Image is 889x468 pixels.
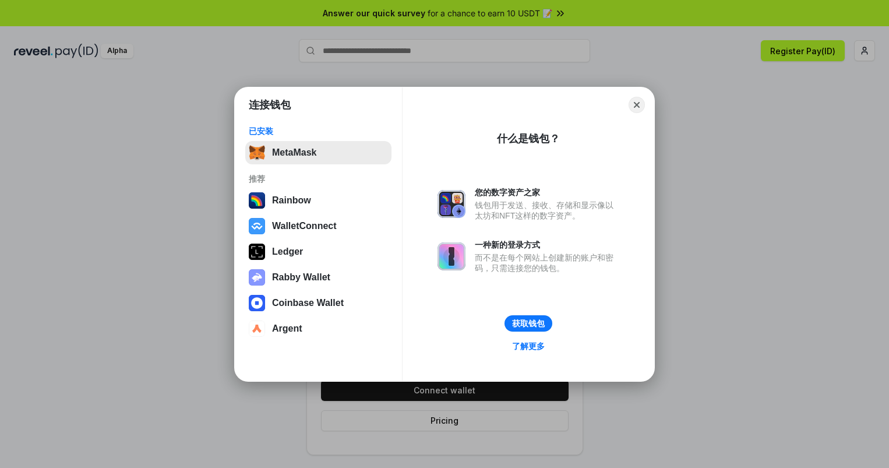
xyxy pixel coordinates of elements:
img: svg+xml,%3Csvg%20width%3D%2228%22%20height%3D%2228%22%20viewBox%3D%220%200%2028%2028%22%20fill%3D... [249,295,265,311]
h1: 连接钱包 [249,98,291,112]
img: svg+xml,%3Csvg%20fill%3D%22none%22%20height%3D%2233%22%20viewBox%3D%220%200%2035%2033%22%20width%... [249,145,265,161]
button: Rainbow [245,189,391,212]
button: WalletConnect [245,214,391,238]
div: WalletConnect [272,221,337,231]
img: svg+xml,%3Csvg%20width%3D%22120%22%20height%3D%22120%22%20viewBox%3D%220%200%20120%20120%22%20fil... [249,192,265,209]
div: Ledger [272,247,303,257]
button: 获取钱包 [505,315,552,332]
button: Coinbase Wallet [245,291,391,315]
img: svg+xml,%3Csvg%20width%3D%2228%22%20height%3D%2228%22%20viewBox%3D%220%200%2028%2028%22%20fill%3D... [249,218,265,234]
button: Close [629,97,645,113]
div: Argent [272,323,302,334]
div: 什么是钱包？ [497,132,560,146]
div: 钱包用于发送、接收、存储和显示像以太坊和NFT这样的数字资产。 [475,200,619,221]
div: Coinbase Wallet [272,298,344,308]
img: svg+xml,%3Csvg%20xmlns%3D%22http%3A%2F%2Fwww.w3.org%2F2000%2Fsvg%22%20fill%3D%22none%22%20viewBox... [438,190,465,218]
div: 一种新的登录方式 [475,240,619,250]
div: 推荐 [249,174,388,184]
a: 了解更多 [505,339,552,354]
div: 了解更多 [512,341,545,351]
button: Ledger [245,240,391,263]
img: svg+xml,%3Csvg%20xmlns%3D%22http%3A%2F%2Fwww.w3.org%2F2000%2Fsvg%22%20width%3D%2228%22%20height%3... [249,244,265,260]
button: Rabby Wallet [245,266,391,289]
img: svg+xml,%3Csvg%20xmlns%3D%22http%3A%2F%2Fwww.w3.org%2F2000%2Fsvg%22%20fill%3D%22none%22%20viewBox... [249,269,265,286]
div: 您的数字资产之家 [475,187,619,198]
button: MetaMask [245,141,391,164]
div: Rainbow [272,195,311,206]
div: 而不是在每个网站上创建新的账户和密码，只需连接您的钱包。 [475,252,619,273]
div: 获取钱包 [512,318,545,329]
button: Argent [245,317,391,340]
div: Rabby Wallet [272,272,330,283]
img: svg+xml,%3Csvg%20width%3D%2228%22%20height%3D%2228%22%20viewBox%3D%220%200%2028%2028%22%20fill%3D... [249,321,265,337]
img: svg+xml,%3Csvg%20xmlns%3D%22http%3A%2F%2Fwww.w3.org%2F2000%2Fsvg%22%20fill%3D%22none%22%20viewBox... [438,242,465,270]
div: MetaMask [272,147,316,158]
div: 已安装 [249,126,388,136]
